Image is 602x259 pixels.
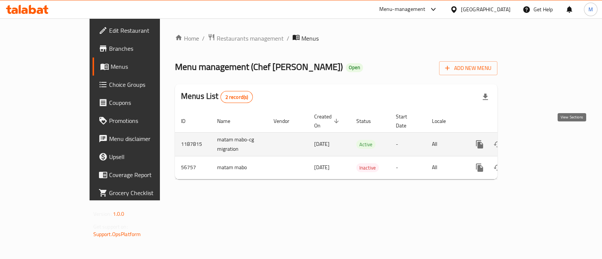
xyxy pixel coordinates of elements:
[301,34,319,43] span: Menus
[93,184,190,202] a: Grocery Checklist
[426,156,465,179] td: All
[439,61,497,75] button: Add New Menu
[93,130,190,148] a: Menu disclaimer
[109,134,184,143] span: Menu disclaimer
[476,88,494,106] div: Export file
[356,164,379,172] span: Inactive
[396,112,417,130] span: Start Date
[111,62,184,71] span: Menus
[93,222,128,232] span: Get support on:
[109,170,184,179] span: Coverage Report
[109,152,184,161] span: Upsell
[93,112,190,130] a: Promotions
[356,117,381,126] span: Status
[426,132,465,156] td: All
[109,26,184,35] span: Edit Restaurant
[445,64,491,73] span: Add New Menu
[356,163,379,172] div: Inactive
[314,162,330,172] span: [DATE]
[489,159,507,177] button: Change Status
[465,110,549,133] th: Actions
[356,140,375,149] span: Active
[175,156,211,179] td: 56757
[390,156,426,179] td: -
[202,34,205,43] li: /
[93,76,190,94] a: Choice Groups
[432,117,456,126] span: Locale
[109,80,184,89] span: Choice Groups
[379,5,426,14] div: Menu-management
[109,98,184,107] span: Coupons
[93,21,190,39] a: Edit Restaurant
[93,229,141,239] a: Support.OpsPlatform
[175,110,549,179] table: enhanced table
[113,209,125,219] span: 1.0.0
[274,117,299,126] span: Vendor
[181,117,195,126] span: ID
[208,33,284,43] a: Restaurants management
[93,166,190,184] a: Coverage Report
[93,58,190,76] a: Menus
[287,34,289,43] li: /
[217,34,284,43] span: Restaurants management
[109,116,184,125] span: Promotions
[93,148,190,166] a: Upsell
[93,94,190,112] a: Coupons
[346,63,363,72] div: Open
[211,156,268,179] td: matam mabo
[93,209,112,219] span: Version:
[461,5,511,14] div: [GEOGRAPHIC_DATA]
[471,135,489,153] button: more
[588,5,593,14] span: M
[175,58,343,75] span: Menu management ( Chef [PERSON_NAME] )
[211,132,268,156] td: matam mabo-cg migration
[471,159,489,177] button: more
[220,91,253,103] div: Total records count
[109,44,184,53] span: Branches
[314,139,330,149] span: [DATE]
[181,91,253,103] h2: Menus List
[346,64,363,71] span: Open
[109,188,184,197] span: Grocery Checklist
[390,132,426,156] td: -
[175,132,211,156] td: 1187815
[93,39,190,58] a: Branches
[489,135,507,153] button: Change Status
[314,112,341,130] span: Created On
[175,33,497,43] nav: breadcrumb
[217,117,240,126] span: Name
[221,94,253,101] span: 2 record(s)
